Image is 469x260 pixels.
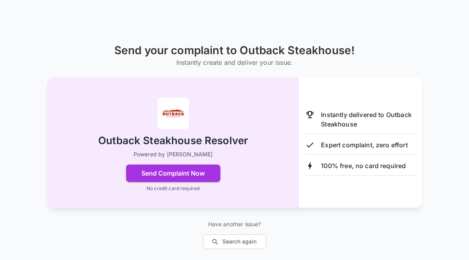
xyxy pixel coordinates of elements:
p: Powered by [PERSON_NAME] [134,150,213,158]
img: Outback Steakhouse [158,98,189,129]
button: Send Complaint Now [126,165,220,182]
p: 100% free, no card required [321,161,406,170]
p: Instantly delivered to Outback Steakhouse [321,110,416,129]
h2: Outback Steakhouse Resolver [98,134,248,148]
h6: Instantly create and deliver your issue. [114,57,355,68]
p: No credit card required [147,185,200,192]
h1: Send your complaint to Outback Steakhouse! [114,44,355,57]
p: Have another issue? [203,220,266,228]
p: Expert complaint, zero effort [321,140,407,150]
button: Search again [203,234,266,249]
